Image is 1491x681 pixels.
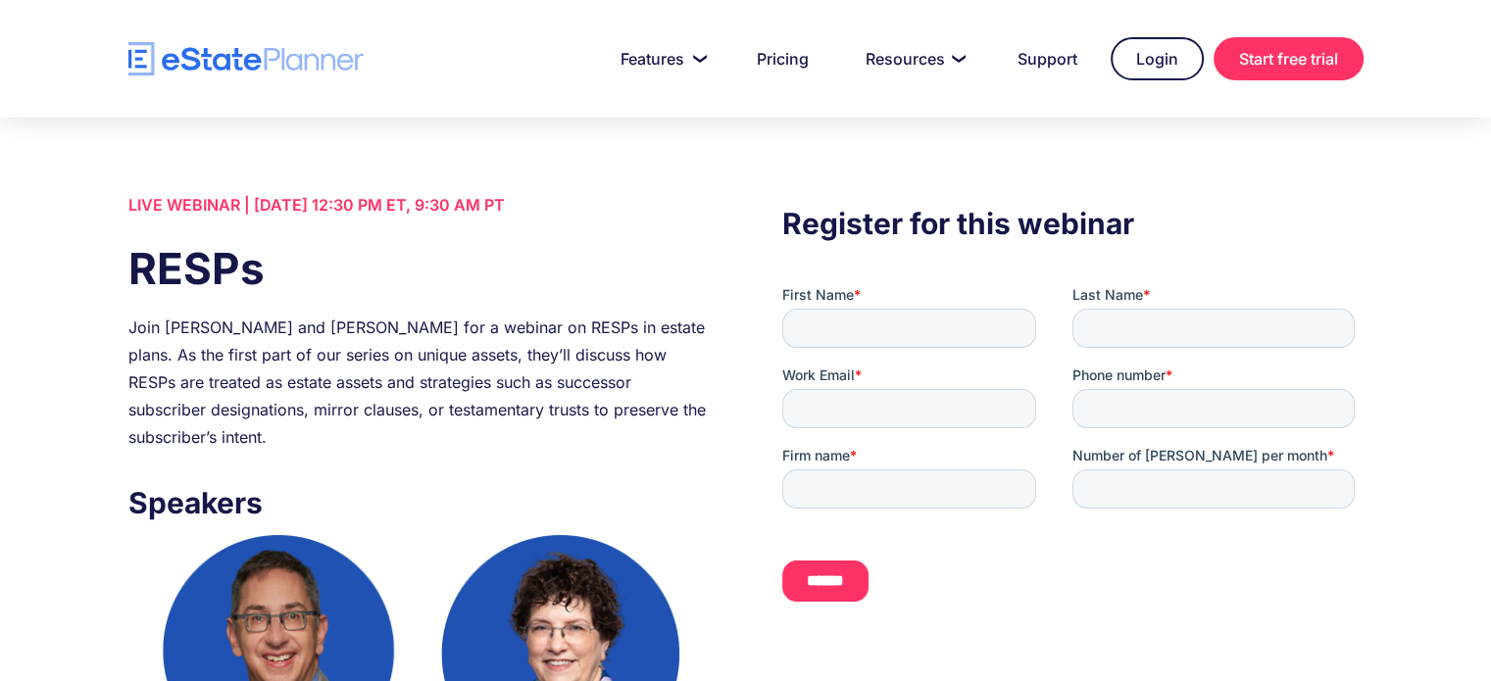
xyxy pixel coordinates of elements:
[842,39,984,78] a: Resources
[597,39,723,78] a: Features
[128,480,709,525] h3: Speakers
[782,285,1363,636] iframe: Form 0
[782,201,1363,246] h3: Register for this webinar
[128,191,709,219] div: LIVE WEBINAR | [DATE] 12:30 PM ET, 9:30 AM PT
[128,314,709,451] div: Join [PERSON_NAME] and [PERSON_NAME] for a webinar on RESPs in estate plans. As the first part of...
[1111,37,1204,80] a: Login
[994,39,1101,78] a: Support
[733,39,832,78] a: Pricing
[1214,37,1364,80] a: Start free trial
[128,42,364,76] a: home
[128,238,709,299] h1: RESPs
